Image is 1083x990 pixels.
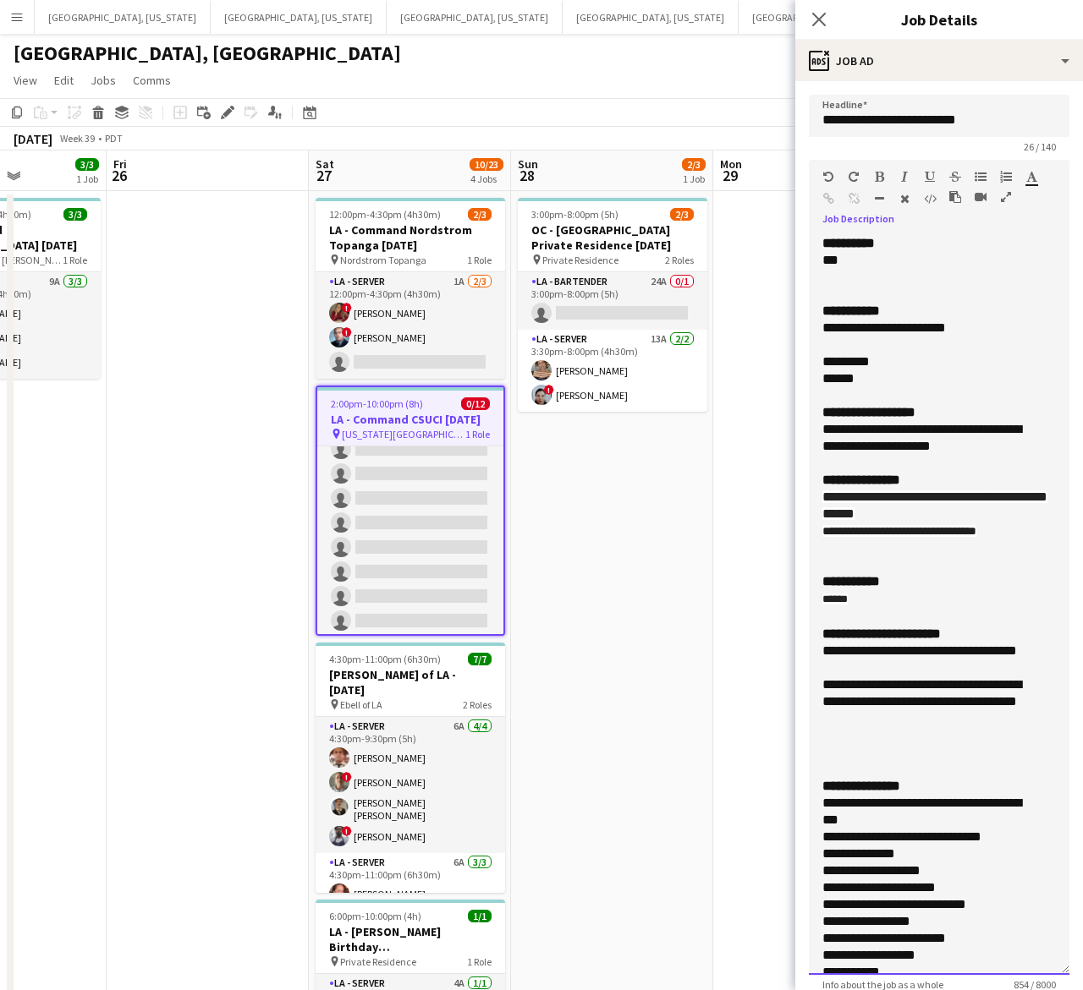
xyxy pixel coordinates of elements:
[873,170,885,183] button: Bold
[111,166,127,185] span: 26
[1000,170,1012,183] button: Ordered List
[720,156,742,172] span: Mon
[313,166,334,185] span: 27
[873,192,885,205] button: Horizontal Line
[14,73,37,88] span: View
[468,910,492,922] span: 1/1
[76,172,98,185] div: 1 Job
[470,158,503,171] span: 10/23
[924,192,936,205] button: HTML Code
[329,910,421,922] span: 6:00pm-10:00pm (4h)
[342,772,352,782] span: !
[542,254,618,266] span: Private Residence
[949,190,961,204] button: Paste as plain text
[670,208,694,221] span: 2/3
[84,69,123,91] a: Jobs
[316,924,505,954] h3: LA - [PERSON_NAME] Birthday [DEMOGRAPHIC_DATA]
[467,254,492,266] span: 1 Role
[316,717,505,853] app-card-role: LA - Server6A4/44:30pm-9:30pm (5h)[PERSON_NAME]![PERSON_NAME][PERSON_NAME] [PERSON_NAME]![PERSON_...
[54,73,74,88] span: Edit
[340,254,426,266] span: Nordstrom Topanga
[317,412,503,427] h3: LA - Command CSUCI [DATE]
[467,955,492,968] span: 1 Role
[683,172,705,185] div: 1 Job
[717,166,742,185] span: 29
[515,166,538,185] span: 28
[949,170,961,183] button: Strikethrough
[329,208,441,221] span: 12:00pm-4:30pm (4h30m)
[822,170,834,183] button: Undo
[795,8,1083,30] h3: Job Details
[316,156,334,172] span: Sat
[975,170,987,183] button: Unordered List
[342,303,352,313] span: !
[340,698,382,711] span: Ebell of LA
[563,1,739,34] button: [GEOGRAPHIC_DATA], [US_STATE]
[47,69,80,91] a: Edit
[682,158,706,171] span: 2/3
[848,170,860,183] button: Redo
[342,327,352,337] span: !
[316,198,505,379] app-job-card: 12:00pm-4:30pm (4h30m)2/3LA - Command Nordstrom Topanga [DATE] Nordstrom Topanga1 RoleLA - Server...
[342,428,465,440] span: [US_STATE][GEOGRAPHIC_DATA]
[899,192,910,205] button: Clear Formatting
[544,385,554,395] span: !
[463,698,492,711] span: 2 Roles
[465,428,490,440] span: 1 Role
[665,254,694,266] span: 2 Roles
[387,1,563,34] button: [GEOGRAPHIC_DATA], [US_STATE]
[340,955,416,968] span: Private Residence
[316,853,505,960] app-card-role: LA - Server6A3/34:30pm-11:00pm (6h30m)[PERSON_NAME]
[1000,190,1012,204] button: Fullscreen
[316,643,505,893] app-job-card: 4:30pm-11:00pm (6h30m)7/7[PERSON_NAME] of LA - [DATE] Ebell of LA2 RolesLA - Server6A4/44:30pm-9:...
[126,69,178,91] a: Comms
[518,272,707,330] app-card-role: LA - Bartender24A0/13:00pm-8:00pm (5h)
[316,386,505,636] app-job-card: 2:00pm-10:00pm (8h)0/12LA - Command CSUCI [DATE] [US_STATE][GEOGRAPHIC_DATA]1 Role
[211,1,387,34] button: [GEOGRAPHIC_DATA], [US_STATE]
[316,222,505,253] h3: LA - Command Nordstrom Topanga [DATE]
[14,41,401,66] h1: [GEOGRAPHIC_DATA], [GEOGRAPHIC_DATA]
[1025,170,1037,183] button: Text Color
[316,272,505,379] app-card-role: LA - Server1A2/312:00pm-4:30pm (4h30m)![PERSON_NAME]![PERSON_NAME]
[518,222,707,253] h3: OC - [GEOGRAPHIC_DATA] Private Residence [DATE]
[75,158,99,171] span: 3/3
[924,170,936,183] button: Underline
[133,73,171,88] span: Comms
[105,132,123,145] div: PDT
[518,198,707,412] app-job-card: 3:00pm-8:00pm (5h)2/3OC - [GEOGRAPHIC_DATA] Private Residence [DATE] Private Residence2 RolesLA -...
[329,653,441,665] span: 4:30pm-11:00pm (6h30m)
[468,653,492,665] span: 7/7
[331,397,423,410] span: 2:00pm-10:00pm (8h)
[342,826,352,836] span: !
[316,667,505,697] h3: [PERSON_NAME] of LA - [DATE]
[899,170,910,183] button: Italic
[1010,140,1069,153] span: 26 / 140
[531,208,618,221] span: 3:00pm-8:00pm (5h)
[518,330,707,412] app-card-role: LA - Server13A2/23:30pm-8:00pm (4h30m)[PERSON_NAME]![PERSON_NAME]
[975,190,987,204] button: Insert video
[113,156,127,172] span: Fri
[461,397,490,410] span: 0/12
[91,73,116,88] span: Jobs
[470,172,503,185] div: 4 Jobs
[63,208,87,221] span: 3/3
[35,1,211,34] button: [GEOGRAPHIC_DATA], [US_STATE]
[14,130,52,147] div: [DATE]
[739,1,915,34] button: [GEOGRAPHIC_DATA], [US_STATE]
[7,69,44,91] a: View
[63,254,87,266] span: 1 Role
[518,156,538,172] span: Sun
[468,208,492,221] span: 2/3
[56,132,98,145] span: Week 39
[795,41,1083,81] div: Job Ad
